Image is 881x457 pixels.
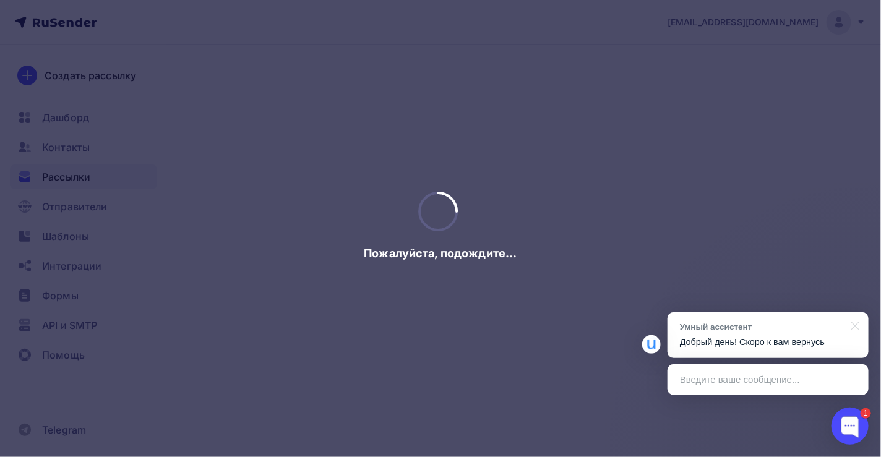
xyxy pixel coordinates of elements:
[680,336,856,349] p: Добрый день! Скоро к вам вернусь
[861,408,871,419] div: 1
[680,321,844,333] div: Умный ассистент
[668,364,869,395] div: Введите ваше сообщение...
[642,335,661,354] img: Умный ассистент
[364,246,517,261] span: Пожалуйста, подождите...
